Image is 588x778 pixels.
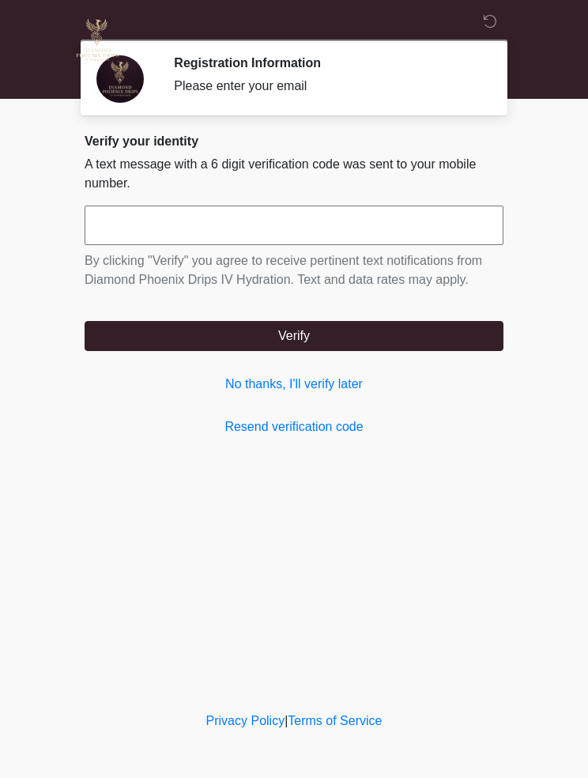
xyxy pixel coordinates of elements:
a: Terms of Service [288,714,382,727]
a: No thanks, I'll verify later [85,375,503,394]
div: Please enter your email [174,77,480,96]
p: A text message with a 6 digit verification code was sent to your mobile number. [85,155,503,193]
a: Privacy Policy [206,714,285,727]
button: Verify [85,321,503,351]
h2: Verify your identity [85,134,503,149]
img: Diamond Phoenix Drips IV Hydration Logo [69,12,126,69]
p: By clicking "Verify" you agree to receive pertinent text notifications from Diamond Phoenix Drips... [85,251,503,289]
a: Resend verification code [85,417,503,436]
a: | [285,714,288,727]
